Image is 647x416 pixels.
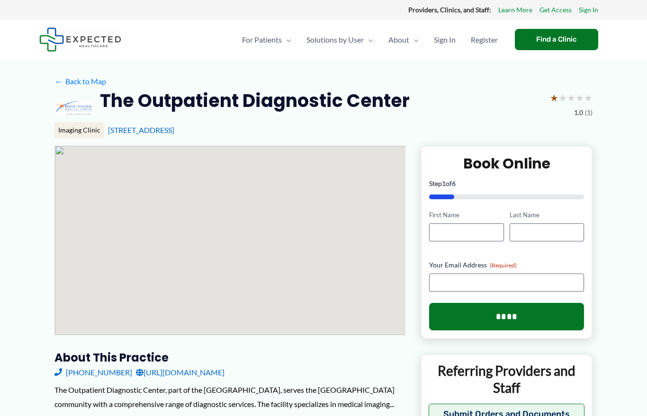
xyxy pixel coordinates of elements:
a: Sign In [579,4,598,16]
span: Sign In [434,23,456,56]
a: [URL][DOMAIN_NAME] [136,365,225,380]
h3: About this practice [54,350,405,365]
span: 1.0 [574,106,583,119]
strong: Providers, Clinics, and Staff: [408,6,491,14]
span: ★ [575,89,584,106]
a: Learn More [498,4,532,16]
a: Sign In [426,23,463,56]
label: Your Email Address [429,260,584,270]
h2: The Outpatient Diagnostic Center [100,89,410,112]
span: Register [471,23,498,56]
span: 6 [452,179,456,187]
a: Solutions by UserMenu Toggle [299,23,381,56]
span: For Patients [242,23,282,56]
label: First Name [429,211,503,220]
div: The Outpatient Diagnostic Center, part of the [GEOGRAPHIC_DATA], serves the [GEOGRAPHIC_DATA] com... [54,383,405,411]
nav: Primary Site Navigation [234,23,505,56]
span: ★ [550,89,558,106]
span: ★ [567,89,575,106]
span: Menu Toggle [282,23,291,56]
a: [PHONE_NUMBER] [54,365,132,380]
span: Menu Toggle [409,23,419,56]
span: 1 [442,179,446,187]
a: For PatientsMenu Toggle [234,23,299,56]
span: ★ [558,89,567,106]
img: Expected Healthcare Logo - side, dark font, small [39,27,121,52]
a: Find a Clinic [515,29,598,50]
span: (1) [585,106,593,119]
span: ← [54,77,63,86]
span: Solutions by User [306,23,364,56]
span: ★ [584,89,593,106]
a: AboutMenu Toggle [381,23,426,56]
a: ←Back to Map [54,74,106,89]
div: Imaging Clinic [54,122,104,138]
span: About [388,23,409,56]
span: Menu Toggle [364,23,373,56]
a: Get Access [539,4,572,16]
a: [STREET_ADDRESS] [108,125,174,134]
p: Referring Providers and Staff [429,362,584,397]
p: Step of [429,180,584,187]
label: Last Name [510,211,584,220]
span: (Required) [490,262,517,269]
h2: Book Online [429,154,584,173]
a: Register [463,23,505,56]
